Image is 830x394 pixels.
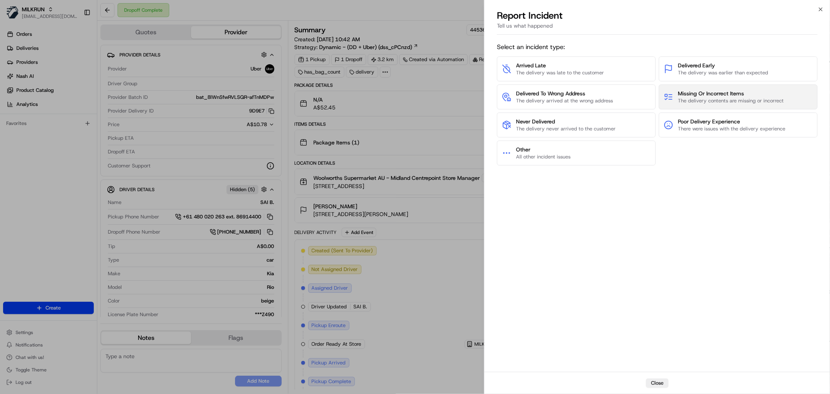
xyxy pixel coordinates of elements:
span: The delivery was earlier than expected [678,69,768,76]
button: Never DeliveredThe delivery never arrived to the customer [497,113,656,137]
span: The delivery arrived at the wrong address [516,97,613,104]
button: Delivered EarlyThe delivery was earlier than expected [659,56,818,81]
span: Missing Or Incorrect Items [678,90,784,97]
button: OtherAll other incident issues [497,141,656,165]
span: Poor Delivery Experience [678,118,785,125]
span: The delivery was late to the customer [516,69,604,76]
span: All other incident issues [516,153,570,160]
span: Other [516,146,570,153]
span: Delivered Early [678,62,768,69]
span: Select an incident type: [497,42,818,52]
button: Close [646,378,669,388]
span: Arrived Late [516,62,604,69]
button: Poor Delivery ExperienceThere were issues with the delivery experience [659,113,818,137]
span: There were issues with the delivery experience [678,125,785,132]
button: Delivered To Wrong AddressThe delivery arrived at the wrong address [497,84,656,109]
span: The delivery contents are missing or incorrect [678,97,784,104]
button: Arrived LateThe delivery was late to the customer [497,56,656,81]
p: Report Incident [497,9,563,22]
span: The delivery never arrived to the customer [516,125,616,132]
span: Never Delivered [516,118,616,125]
button: Missing Or Incorrect ItemsThe delivery contents are missing or incorrect [659,84,818,109]
span: Delivered To Wrong Address [516,90,613,97]
div: Tell us what happened [497,22,818,35]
